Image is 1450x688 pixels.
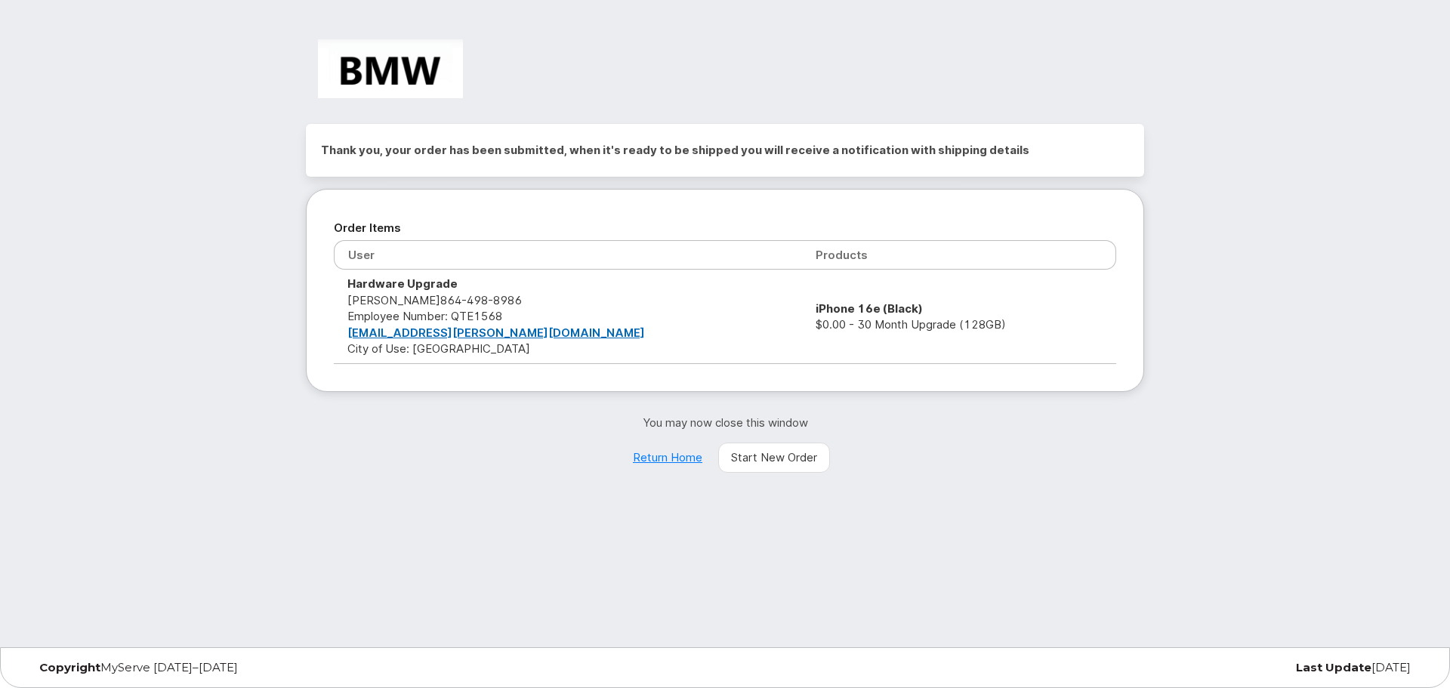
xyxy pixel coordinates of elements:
strong: Last Update [1296,660,1371,674]
a: Start New Order [718,443,830,473]
img: BMW Manufacturing Co LLC [318,39,463,98]
span: 498 [461,293,488,307]
strong: iPhone 16e (Black) [816,301,923,316]
p: You may now close this window [306,415,1144,430]
span: Employee Number: QTE1568 [347,309,502,323]
td: [PERSON_NAME] City of Use: [GEOGRAPHIC_DATA] [334,270,802,363]
strong: Hardware Upgrade [347,276,458,291]
h2: Thank you, your order has been submitted, when it's ready to be shipped you will receive a notifi... [321,139,1129,162]
div: [DATE] [958,662,1422,674]
td: $0.00 - 30 Month Upgrade (128GB) [802,270,1116,363]
iframe: Messenger Launcher [1384,622,1439,677]
span: 864 [440,293,522,307]
a: [EMAIL_ADDRESS][PERSON_NAME][DOMAIN_NAME] [347,325,645,340]
strong: Copyright [39,660,100,674]
th: User [334,240,802,270]
h2: Order Items [334,217,1116,239]
a: Return Home [620,443,715,473]
th: Products [802,240,1116,270]
span: 8986 [488,293,522,307]
div: MyServe [DATE]–[DATE] [28,662,492,674]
